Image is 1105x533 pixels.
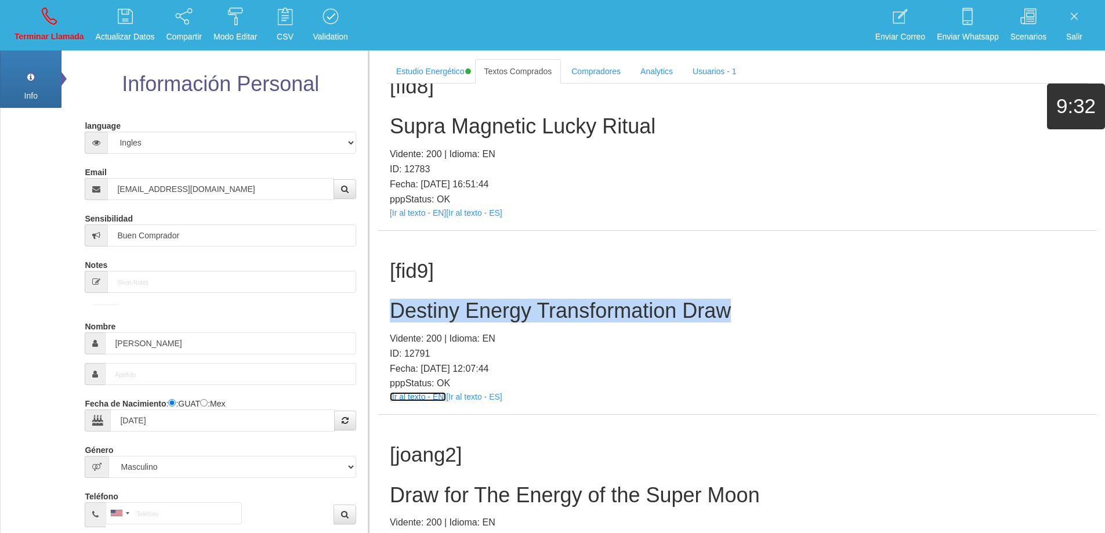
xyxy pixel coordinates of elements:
[390,444,1085,466] h1: [joang2]
[209,3,261,47] a: Modo Editar
[631,59,682,84] a: Analytics
[105,363,356,385] input: Apellido
[390,177,1085,192] p: Fecha: [DATE] 16:51:44
[875,30,925,43] p: Enviar Correo
[390,147,1085,162] p: Vidente: 200 | Idioma: EN
[933,3,1003,47] a: Enviar Whatsapp
[390,515,1085,530] p: Vidente: 200 | Idioma: EN
[390,376,1085,391] p: pppStatus: OK
[85,394,166,409] label: Fecha de Nacimiento
[390,115,1085,138] h2: Supra Magnetic Lucky Ritual
[85,394,356,432] div: : :GUAT :Mex
[85,317,115,332] label: Nombre
[390,75,1085,98] h1: [fid8]
[105,332,356,354] input: Nombre
[166,30,202,43] p: Compartir
[1058,30,1090,43] p: Salir
[92,3,159,47] a: Actualizar Datos
[1054,3,1095,47] a: Salir
[683,59,745,84] a: Usuarios - 1
[10,3,88,47] a: Terminar Llamada
[871,3,929,47] a: Enviar Correo
[265,3,305,47] a: CSV
[387,59,474,84] a: Estudio Energético
[200,399,208,407] input: :Yuca-Mex
[1010,30,1046,43] p: Scenarios
[85,162,106,178] label: Email
[168,399,176,407] input: :Quechi GUAT
[309,3,352,47] a: Validation
[107,224,356,246] input: Sensibilidad
[390,484,1085,507] h2: Draw for The Energy of the Super Moon
[1006,3,1050,47] a: Scenarios
[475,59,561,84] a: Textos Comprados
[446,392,502,401] a: [Ir al texto - ES]
[390,192,1085,207] p: pppStatus: OK
[390,299,1085,322] h2: Destiny Energy Transformation Draw
[390,346,1085,361] p: ID: 12791
[162,3,206,47] a: Compartir
[106,503,133,524] div: United States: +1
[446,208,502,217] a: [Ir al texto - ES]
[15,30,84,43] p: Terminar Llamada
[213,30,257,43] p: Modo Editar
[390,260,1085,282] h1: [fid9]
[82,72,358,96] h2: Información Personal
[562,59,630,84] a: Compradores
[85,116,120,132] label: language
[390,392,446,401] a: [Ir al texto - EN]
[937,30,999,43] p: Enviar Whatsapp
[313,30,347,43] p: Validation
[85,487,118,502] label: Teléfono
[107,178,334,200] input: Correo electrónico
[106,502,242,524] input: Teléfono
[390,361,1085,376] p: Fecha: [DATE] 12:07:44
[269,30,301,43] p: CSV
[96,30,155,43] p: Actualizar Datos
[85,440,113,456] label: Género
[85,209,132,224] label: Sensibilidad
[107,271,356,293] input: Short-Notes
[390,162,1085,177] p: ID: 12783
[390,331,1085,346] p: Vidente: 200 | Idioma: EN
[390,208,446,217] a: [Ir al texto - EN]
[1047,95,1105,118] h1: 9:32
[85,255,107,271] label: Notes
